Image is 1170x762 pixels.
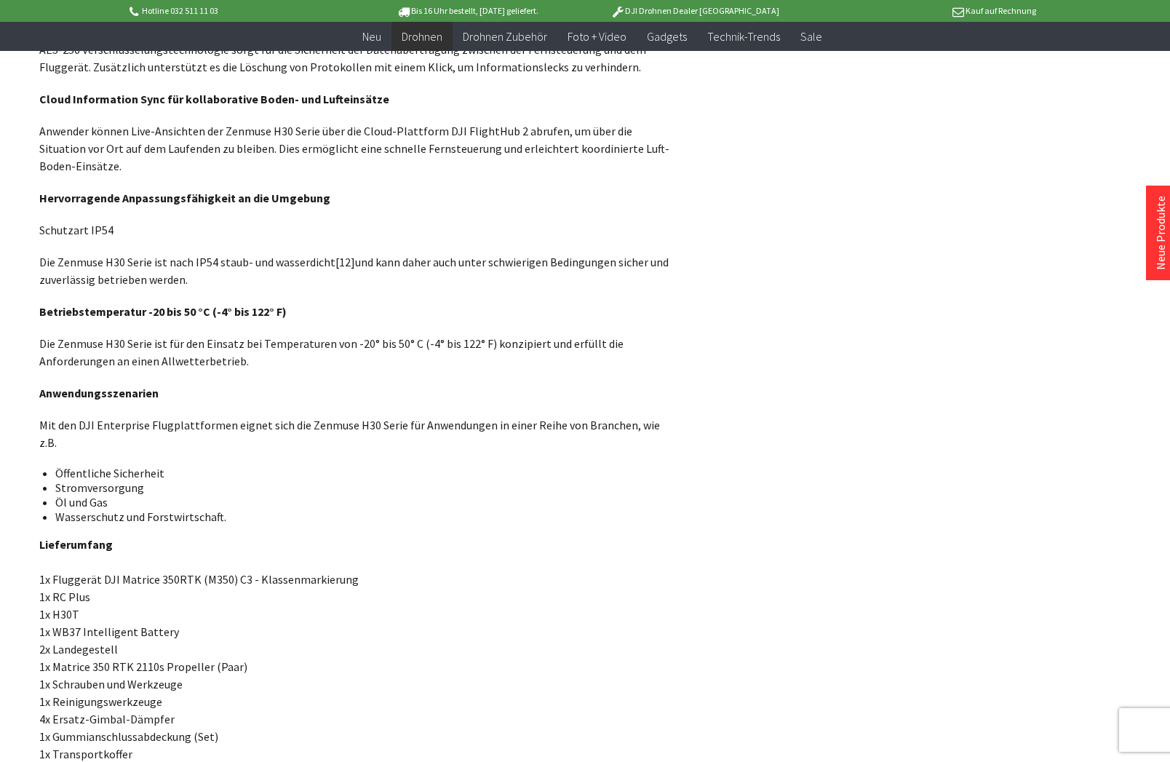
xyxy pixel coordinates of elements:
[800,29,822,44] span: Sale
[697,22,790,52] a: Technik-Trends
[39,191,330,205] strong: Hervorragende Anpassungsfähigkeit an die Umgebung
[362,29,381,44] span: Neu
[581,2,808,20] p: DJI Drohnen Dealer [GEOGRAPHIC_DATA]
[647,29,687,44] span: Gadgets
[39,255,335,269] span: Die Zenmuse H30 Serie ist nach IP54 staub- und wasserdicht
[790,22,832,52] a: Sale
[39,304,287,319] strong: Betriebstemperatur -20 bis 50 °C (-4° bis 122° F)
[39,221,672,239] p: Schutzart IP54
[568,29,626,44] span: Foto + Video
[39,25,653,74] span: Die Sicherheitscode-Funktion ermöglicht die Verschlüsselung von microSD-Karten und schützt Ihre D...
[557,22,637,52] a: Foto + Video
[39,335,672,370] p: Die Zenmuse H30 Serie ist für den Einsatz bei Temperaturen von -20° bis 50° C (-4° bis 122° F) ko...
[1153,196,1168,270] a: Neue Produkte
[55,495,108,509] span: Öl und Gas
[55,480,144,495] span: Stromversorgung
[391,22,453,52] a: Drohnen
[352,22,391,52] a: Neu
[39,386,159,400] strong: Anwendungsszenarien
[39,537,113,552] strong: Lieferumfang
[354,2,581,20] p: Bis 16 Uhr bestellt, [DATE] geliefert.
[402,29,442,44] span: Drohnen
[808,2,1035,20] p: Kauf auf Rechnung
[127,2,354,20] p: Hotline 032 511 11 03
[637,22,697,52] a: Gadgets
[463,29,547,44] span: Drohnen Zubehör
[453,22,557,52] a: Drohnen Zubehör
[39,537,359,639] span: 1x Fluggerät DJI Matrice 350RTK (M350) C3 - Klassenmarkierung 1x RC Plus 1x H30T 1x WB37 Intellig...
[39,92,389,106] strong: Cloud Information Sync ‌für kollaborative Boden- und Lufteinsätze
[707,29,780,44] span: Technik-Trends
[39,418,660,450] span: Mit den DJI Enterprise Flugplattformen eignet sich die Zenmuse H30 Serie für Anwendungen in einer...
[55,509,226,524] span: Wasserschutz und Forstwirtschaft.
[39,124,669,173] span: Anwender können Live-Ansichten der Zenmuse H30 Serie über die Cloud-Plattform DJI FlightHub 2 abr...
[335,255,355,269] span: [12]
[55,466,164,480] span: Öffentliche Sicherheit
[39,255,669,287] span: und kann daher auch unter schwierigen Bedingungen sicher und zuverlässig betrieben werden.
